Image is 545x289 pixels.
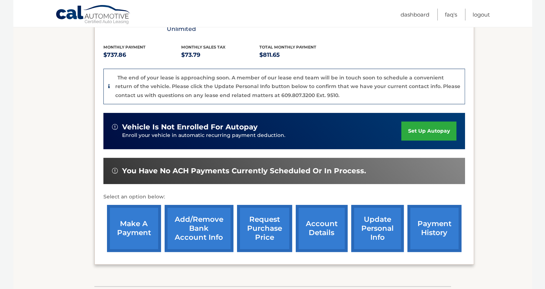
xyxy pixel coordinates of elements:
[473,9,490,20] a: Logout
[407,205,461,252] a: payment history
[115,74,460,98] p: The end of your lease is approaching soon. A member of our lease end team will be in touch soon t...
[351,205,404,252] a: update personal info
[181,45,225,50] span: Monthly sales Tax
[122,166,366,175] span: You have no ACH payments currently scheduled or in process.
[165,205,233,252] a: Add/Remove bank account info
[112,168,118,174] img: alert-white.svg
[401,121,456,141] a: set up autopay
[107,205,161,252] a: make a payment
[112,124,118,130] img: alert-white.svg
[181,50,259,60] p: $73.79
[55,5,131,26] a: Cal Automotive
[401,9,429,20] a: Dashboard
[259,50,338,60] p: $811.65
[103,45,146,50] span: Monthly Payment
[122,132,402,139] p: Enroll your vehicle in automatic recurring payment deduction.
[445,9,457,20] a: FAQ's
[122,123,258,132] span: vehicle is not enrolled for autopay
[296,205,348,252] a: account details
[237,205,292,252] a: request purchase price
[103,193,465,201] p: Select an option below:
[259,45,316,50] span: Total Monthly Payment
[103,50,182,60] p: $737.86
